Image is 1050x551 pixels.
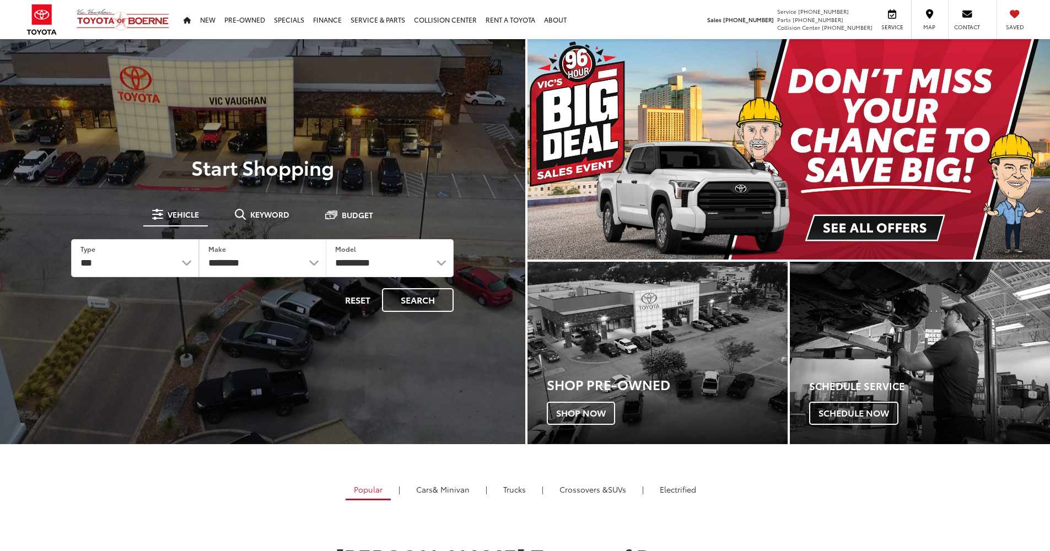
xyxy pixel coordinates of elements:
[793,15,843,24] span: [PHONE_NUMBER]
[790,262,1050,444] a: Schedule Service Schedule Now
[639,484,647,495] li: |
[46,156,479,178] p: Start Shopping
[777,23,820,31] span: Collision Center
[954,23,980,31] span: Contact
[382,288,454,312] button: Search
[342,211,373,219] span: Budget
[336,288,380,312] button: Reset
[335,244,356,253] label: Model
[208,244,226,253] label: Make
[547,377,788,391] h3: Shop Pre-Owned
[547,402,615,425] span: Shop Now
[396,484,403,495] li: |
[80,244,95,253] label: Type
[527,262,788,444] div: Toyota
[822,23,873,31] span: [PHONE_NUMBER]
[777,15,791,24] span: Parts
[527,262,788,444] a: Shop Pre-Owned Shop Now
[539,484,546,495] li: |
[76,8,170,31] img: Vic Vaughan Toyota of Boerne
[551,480,634,499] a: SUVs
[917,23,941,31] span: Map
[408,480,478,499] a: Cars
[798,7,849,15] span: [PHONE_NUMBER]
[707,15,721,24] span: Sales
[559,484,608,495] span: Crossovers &
[433,484,470,495] span: & Minivan
[809,381,1050,392] h4: Schedule Service
[1003,23,1027,31] span: Saved
[495,480,534,499] a: Trucks
[483,484,490,495] li: |
[790,262,1050,444] div: Toyota
[809,402,898,425] span: Schedule Now
[723,15,774,24] span: [PHONE_NUMBER]
[346,480,391,500] a: Popular
[168,210,199,218] span: Vehicle
[880,23,904,31] span: Service
[777,7,796,15] span: Service
[651,480,704,499] a: Electrified
[250,210,289,218] span: Keyword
